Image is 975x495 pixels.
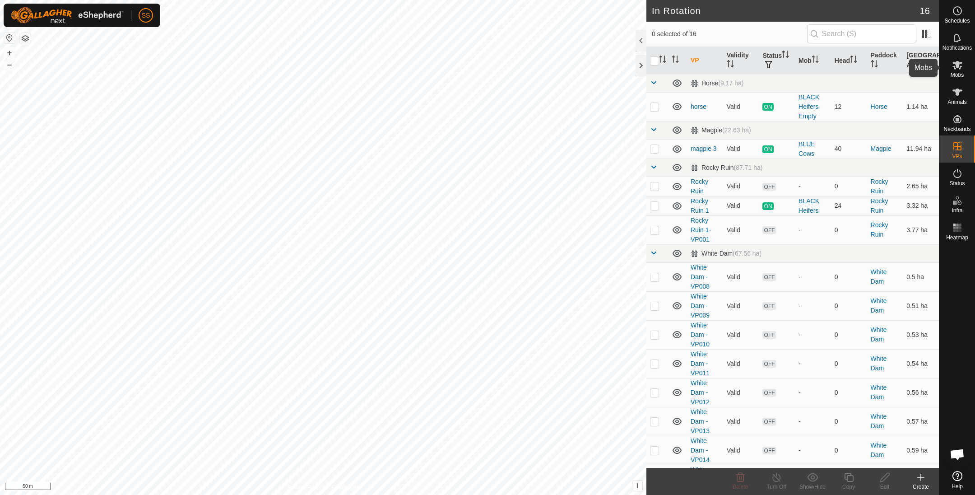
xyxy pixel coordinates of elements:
[723,215,759,244] td: Valid
[799,359,827,369] div: -
[687,47,723,75] th: VP
[799,417,827,426] div: -
[723,262,759,291] td: Valid
[903,215,939,244] td: 3.77 ha
[691,264,710,290] a: White Dam - VP008
[691,437,710,463] a: White Dam - VP014
[944,441,971,468] div: Open chat
[799,93,827,121] div: BLACK Heifers Empty
[831,262,867,291] td: 0
[672,57,679,64] p-sorticon: Activate to sort
[799,182,827,191] div: -
[288,483,321,491] a: Privacy Policy
[723,407,759,436] td: Valid
[632,481,642,491] button: i
[332,483,359,491] a: Contact Us
[723,196,759,215] td: Valid
[652,29,807,39] span: 0 selected of 16
[723,465,759,494] td: Valid
[799,196,827,215] div: BLACK Heifers
[758,483,794,491] div: Turn Off
[799,330,827,340] div: -
[903,378,939,407] td: 0.56 ha
[850,57,857,64] p-sorticon: Activate to sort
[812,57,819,64] p-sorticon: Activate to sort
[723,139,759,159] td: Valid
[691,178,708,195] a: Rocky Ruin
[871,442,887,458] a: White Dam
[903,262,939,291] td: 0.5 ha
[871,61,878,69] p-sorticon: Activate to sort
[733,484,748,490] span: Delete
[799,140,827,159] div: BLUE Cows
[723,378,759,407] td: Valid
[831,378,867,407] td: 0
[871,355,887,372] a: White Dam
[799,225,827,235] div: -
[691,350,710,377] a: White Dam - VP011
[903,407,939,436] td: 0.57 ha
[831,47,867,75] th: Head
[762,273,776,281] span: OFF
[951,72,964,78] span: Mobs
[903,177,939,196] td: 2.65 ha
[691,197,709,214] a: Rocky Ruin 1
[871,413,887,430] a: White Dam
[903,465,939,494] td: 0.61 ha
[871,297,887,314] a: White Dam
[944,18,970,23] span: Schedules
[952,484,963,489] span: Help
[636,482,638,490] span: i
[762,331,776,339] span: OFF
[903,483,939,491] div: Create
[831,407,867,436] td: 0
[831,465,867,494] td: 0
[943,126,970,132] span: Neckbands
[946,235,968,240] span: Heatmap
[871,103,887,110] a: Horse
[762,447,776,454] span: OFF
[871,268,887,285] a: White Dam
[795,47,831,75] th: Mob
[831,139,867,159] td: 40
[903,196,939,215] td: 3.32 ha
[903,291,939,320] td: 0.51 ha
[142,11,150,20] span: SS
[734,164,763,171] span: (87.71 ha)
[4,47,15,58] button: +
[11,7,124,23] img: Gallagher Logo
[799,388,827,397] div: -
[4,33,15,43] button: Reset Map
[691,145,717,152] a: magpie 3
[831,349,867,378] td: 0
[947,99,967,105] span: Animals
[723,92,759,121] td: Valid
[867,483,903,491] div: Edit
[727,61,734,69] p-sorticon: Activate to sort
[903,320,939,349] td: 0.53 ha
[723,291,759,320] td: Valid
[871,178,888,195] a: Rocky Ruin
[903,436,939,465] td: 0.59 ha
[903,92,939,121] td: 1.14 ha
[831,436,867,465] td: 0
[762,103,773,111] span: ON
[762,418,776,425] span: OFF
[799,301,827,311] div: -
[794,483,831,491] div: Show/Hide
[952,208,962,213] span: Infra
[939,467,975,493] a: Help
[762,302,776,310] span: OFF
[949,181,965,186] span: Status
[691,408,710,434] a: White Dam - VP013
[722,126,751,134] span: (22.63 ha)
[871,197,888,214] a: Rocky Ruin
[903,47,939,75] th: [GEOGRAPHIC_DATA] Area
[920,61,928,69] p-sorticon: Activate to sort
[20,33,31,44] button: Map Layers
[652,5,920,16] h2: In Rotation
[691,379,710,406] a: White Dam - VP012
[762,202,773,210] span: ON
[759,47,795,75] th: Status
[831,196,867,215] td: 24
